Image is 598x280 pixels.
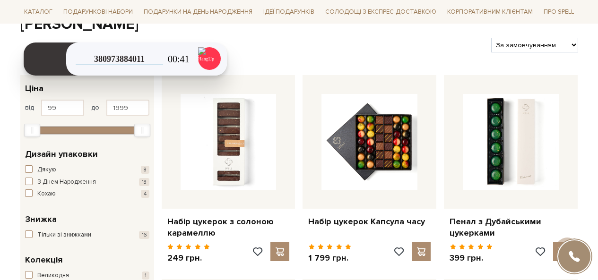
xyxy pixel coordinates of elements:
span: З Днем Народження [37,178,96,187]
button: Тільки зі знижками 16 [25,230,149,240]
span: Тільки зі знижками [37,230,91,240]
div: Max [134,124,150,137]
span: Дякую [37,165,56,175]
a: Солодощі з експрес-доставкою [321,4,440,20]
p: 1 799 грн. [308,253,351,263]
span: до [91,103,99,112]
span: 16 [139,231,149,239]
a: Набір цукерок Капсула часу [308,216,431,227]
span: Подарункові набори [60,5,137,19]
div: Min [24,124,40,137]
span: Колекція [25,254,62,266]
span: Дизайн упаковки [25,148,98,161]
a: Пенал з Дубайськими цукерками [450,216,572,238]
button: З Днем Народження 18 [25,178,149,187]
span: Про Spell [540,5,578,19]
a: Набір цукерок з солоною карамеллю [167,216,290,238]
p: 399 грн. [450,253,493,263]
span: від [25,103,34,112]
span: 4 [141,190,149,198]
span: 1 [142,272,149,280]
p: 249 грн. [167,253,210,263]
span: Кохаю [37,189,56,199]
span: Ідеї подарунків [260,5,318,19]
h1: [PERSON_NAME] [20,15,578,34]
span: Подарунки на День народження [140,5,256,19]
button: Кохаю 4 [25,189,149,199]
input: Ціна [106,100,149,116]
span: Каталог [20,5,56,19]
span: 18 [139,178,149,186]
a: Корпоративним клієнтам [443,4,537,20]
input: Ціна [41,100,84,116]
span: 8 [141,166,149,174]
button: Дякую 8 [25,165,149,175]
span: Ціна [25,82,43,95]
span: Знижка [25,213,57,226]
